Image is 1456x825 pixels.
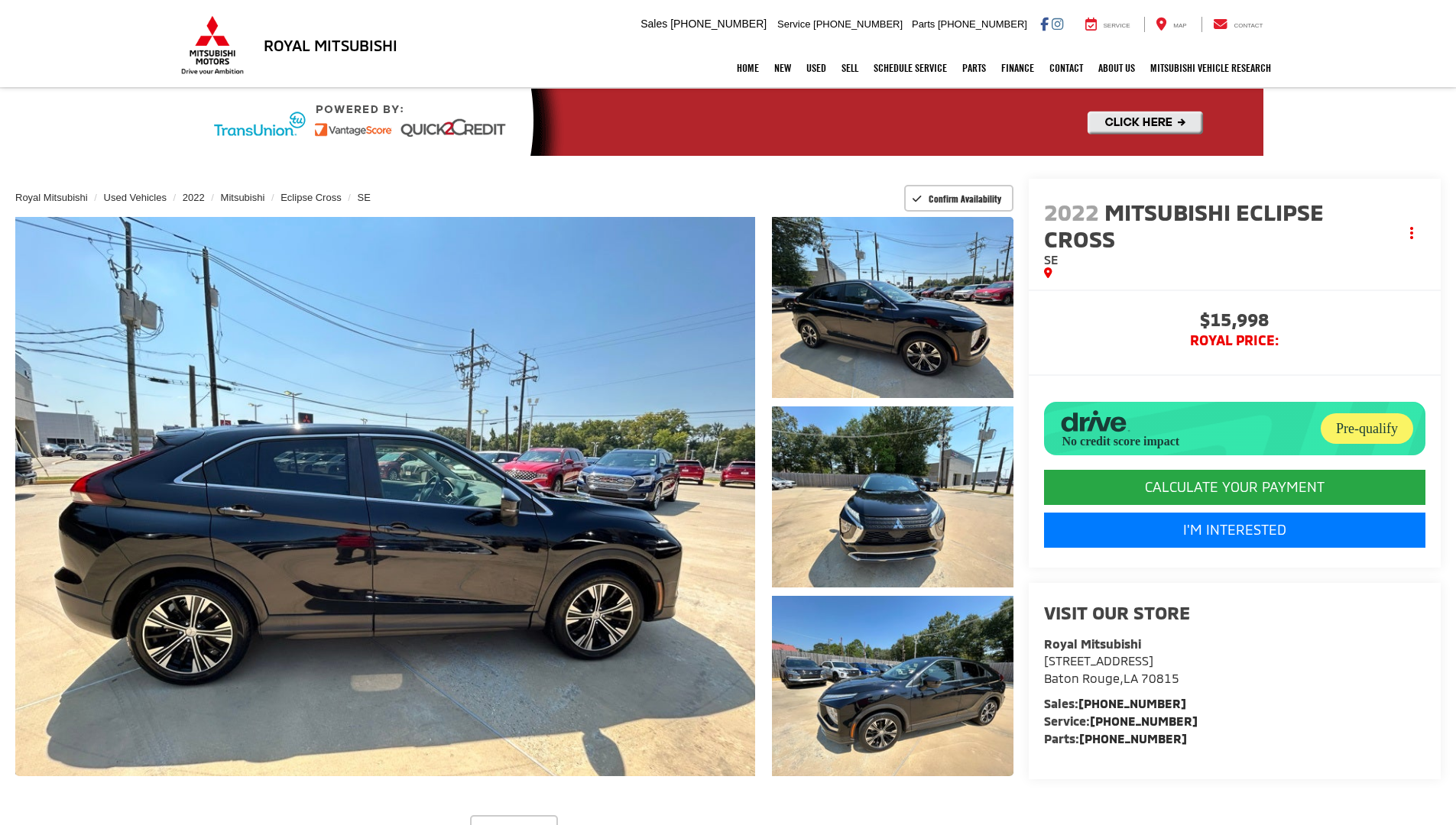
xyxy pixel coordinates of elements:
[358,192,371,203] a: SE
[834,49,866,87] a: Sell
[866,49,955,87] a: Schedule Service: Opens in a new tab
[1079,731,1187,746] a: [PHONE_NUMBER]
[178,15,247,75] img: Mitsubishi
[1044,470,1425,505] : CALCULATE YOUR PAYMENT
[904,185,1013,212] button: Confirm Availability
[1124,671,1138,685] span: LA
[1044,653,1179,685] a: [STREET_ADDRESS] Baton Rouge,LA 70815
[640,18,667,30] span: Sales
[912,18,935,30] span: Parts
[15,217,755,776] a: Expand Photo 0
[1399,220,1425,247] button: Actions
[1044,513,1425,548] a: I'm Interested
[264,37,397,53] h3: Royal Mitsubishi
[729,49,767,87] a: Home
[1044,636,1141,651] strong: Royal Mitsubishi
[799,49,834,87] a: Used
[1173,22,1186,29] span: Map
[767,49,799,87] a: New
[929,192,1001,205] span: Confirm Availability
[1074,17,1142,32] a: Service
[1044,696,1186,710] strong: Sales:
[104,192,167,203] a: Used Vehicles
[1044,713,1198,728] strong: Service:
[1044,310,1425,333] span: $15,998
[772,217,1013,398] a: Expand Photo 1
[769,594,1015,778] img: 2022 Mitsubishi Eclipse Cross SE
[1201,17,1275,32] a: Contact
[15,192,88,203] a: Royal Mitsubishi
[1104,22,1130,29] span: Service
[1410,227,1413,239] span: dropdown dots
[777,18,810,30] span: Service
[1078,696,1186,710] a: [PHONE_NUMBER]
[1044,671,1120,685] span: Baton Rouge
[938,18,1027,30] span: [PHONE_NUMBER]
[1044,333,1425,348] span: Royal PRICE:
[280,192,341,203] a: Eclipse Cross
[670,18,767,30] span: [PHONE_NUMBER]
[1040,18,1049,30] a: Facebook: Click to visit our Facebook page
[769,404,1015,589] img: 2022 Mitsubishi Eclipse Cross SE
[1044,731,1187,746] strong: Parts:
[1042,49,1091,87] a: Contact
[1091,49,1143,87] a: About Us
[813,18,903,30] span: [PHONE_NUMBER]
[1044,198,1324,252] span: Mitsubishi Eclipse Cross
[994,49,1042,87] a: Finance
[1052,18,1063,30] a: Instagram: Click to visit our Instagram page
[8,214,762,779] img: 2022 Mitsubishi Eclipse Cross SE
[955,49,994,87] a: Parts: Opens in a new tab
[1044,653,1153,668] span: [STREET_ADDRESS]
[1044,671,1179,685] span: ,
[772,596,1013,777] a: Expand Photo 3
[1044,198,1099,225] span: 2022
[193,89,1263,156] img: Quick2Credit
[1234,22,1263,29] span: Contact
[183,192,205,203] a: 2022
[1090,713,1198,728] a: [PHONE_NUMBER]
[1143,49,1279,87] a: Mitsubishi Vehicle Research
[1044,603,1425,623] h2: Visit our Store
[772,406,1013,587] a: Expand Photo 2
[1044,252,1059,267] span: SE
[1141,671,1179,685] span: 70815
[769,215,1015,400] img: 2022 Mitsubishi Eclipse Cross SE
[221,192,265,203] a: Mitsubishi
[1144,17,1198,32] a: Map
